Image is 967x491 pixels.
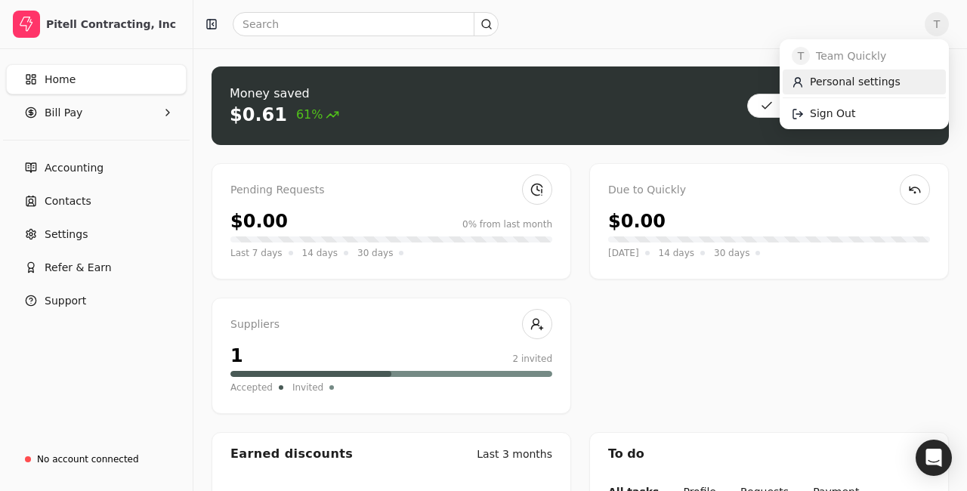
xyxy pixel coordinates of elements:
div: Last 3 months [477,446,552,462]
span: Team Quickly [816,48,886,64]
span: Accounting [45,160,103,176]
span: 30 days [714,246,749,261]
div: Pending Requests [230,182,552,199]
a: Home [6,64,187,94]
span: 14 days [302,246,338,261]
a: Accounting [6,153,187,183]
div: 0% from last month [462,218,552,231]
div: No account connected [37,452,139,466]
button: Bill Pay [6,97,187,128]
span: 30 days [357,246,393,261]
span: Refer & Earn [45,260,112,276]
div: Earned discounts [230,445,353,463]
span: 61% [296,106,340,124]
div: Suppliers [230,317,552,333]
input: Search [233,12,499,36]
div: To do [590,433,948,475]
div: T [780,39,949,129]
span: 14 days [659,246,694,261]
div: Due to Quickly [608,182,930,199]
span: Support [45,293,86,309]
span: T [792,47,810,65]
div: $0.00 [608,208,666,235]
span: Bill Pay [45,105,82,121]
span: Invited [292,380,323,395]
div: Pitell Contracting, Inc [46,17,180,32]
span: Home [45,72,76,88]
div: 2 invited [512,352,552,366]
span: Accepted [230,380,273,395]
span: Personal settings [810,74,901,90]
span: Contacts [45,193,91,209]
div: 1 [230,342,243,369]
button: Approve bills [747,94,861,118]
span: Sign Out [810,106,855,122]
a: Contacts [6,186,187,216]
div: $0.61 [230,103,287,127]
button: Refer & Earn [6,252,187,283]
button: T [925,12,949,36]
button: Support [6,286,187,316]
a: Settings [6,219,187,249]
span: Settings [45,227,88,242]
span: Last 7 days [230,246,283,261]
div: Money saved [230,85,339,103]
div: $0.00 [230,208,288,235]
span: [DATE] [608,246,639,261]
a: No account connected [6,446,187,473]
div: Open Intercom Messenger [916,440,952,476]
